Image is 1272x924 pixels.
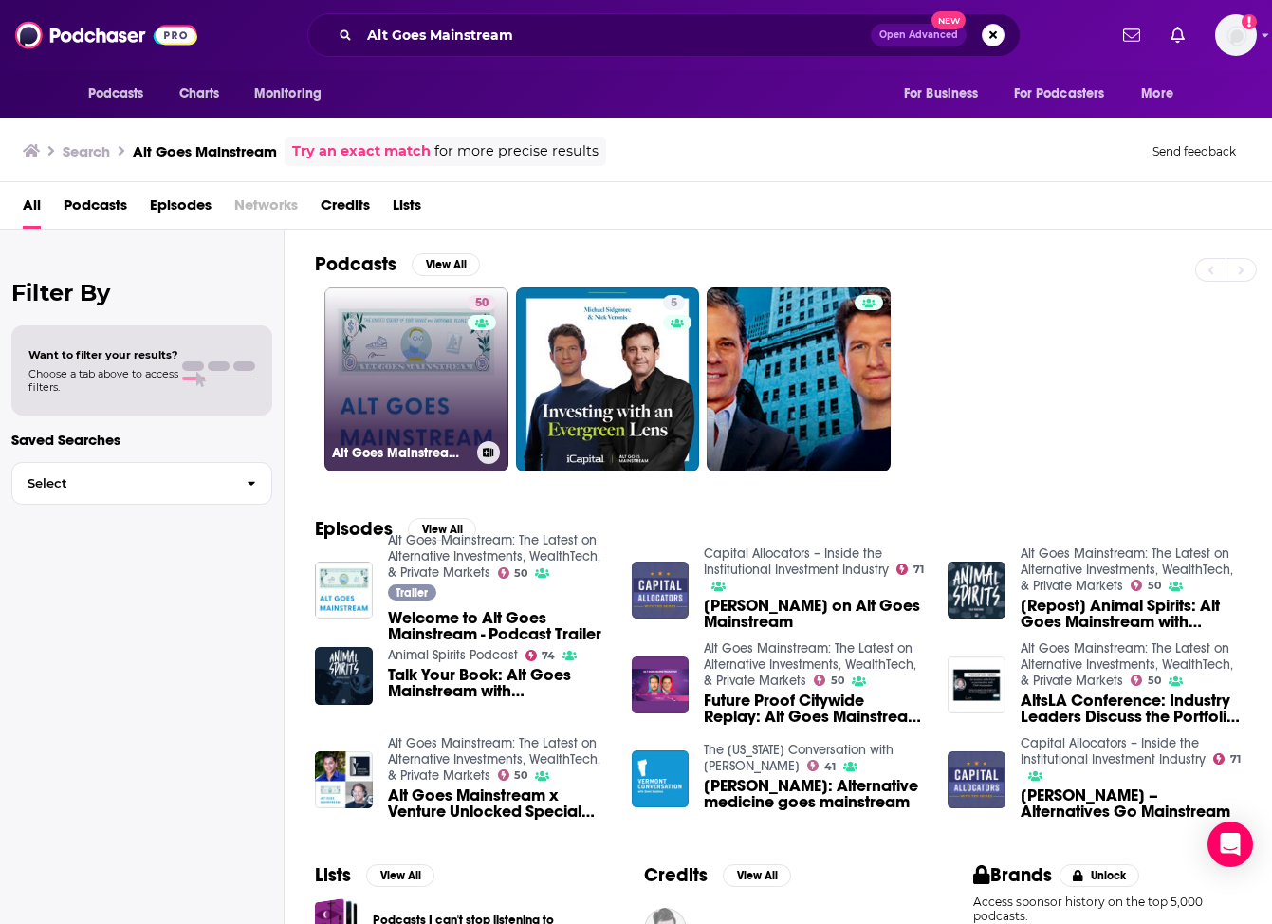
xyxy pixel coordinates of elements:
[704,545,889,578] a: Capital Allocators – Inside the Institutional Investment Industry
[388,787,609,820] a: Alt Goes Mainstream x Venture Unlocked Special Episode: The future of venture capital and private...
[11,462,272,505] button: Select
[671,294,677,313] span: 5
[321,190,370,229] a: Credits
[1021,598,1242,630] a: [Repost] Animal Spirits: Alt Goes Mainstream with Michael Sidgmore
[632,656,690,714] img: Future Proof Citywide Replay: Alt Goes Mainstream Live with Blue Owl's Marc Zahr
[11,279,272,306] h2: Filter By
[1021,598,1242,630] span: [Repost] Animal Spirits: Alt Goes Mainstream with [PERSON_NAME]
[1002,76,1133,112] button: open menu
[75,76,169,112] button: open menu
[896,564,924,575] a: 71
[948,562,1005,619] img: [Repost] Animal Spirits: Alt Goes Mainstream with Michael Sidgmore
[1021,787,1242,820] a: Michael Sidgmore – Alternatives Go Mainstream
[807,760,836,771] a: 41
[704,693,925,725] a: Future Proof Citywide Replay: Alt Goes Mainstream Live with Blue Owl's Marc Zahr
[1148,676,1161,685] span: 50
[723,864,791,887] button: View All
[831,676,844,685] span: 50
[292,140,431,162] a: Try an exact match
[931,11,966,29] span: New
[1115,19,1148,51] a: Show notifications dropdown
[516,287,700,471] a: 5
[644,863,708,887] h2: Credits
[913,565,924,574] span: 71
[1242,14,1257,29] svg: Add a profile image
[63,142,110,160] h3: Search
[1014,81,1105,107] span: For Podcasters
[23,190,41,229] span: All
[388,610,609,642] span: Welcome to Alt Goes Mainstream - Podcast Trailer
[475,294,489,313] span: 50
[1060,864,1140,887] button: Unlock
[315,647,373,705] a: Talk Your Book: Alt Goes Mainstream with Michael Sidgmore
[1021,787,1242,820] span: [PERSON_NAME] – Alternatives Go Mainstream
[1230,755,1241,764] span: 71
[1215,14,1257,56] img: User Profile
[234,190,298,229] span: Networks
[332,445,470,461] h3: Alt Goes Mainstream: The Latest on Alternative Investments, WealthTech, & Private Markets
[542,652,555,660] span: 74
[315,751,373,809] img: Alt Goes Mainstream x Venture Unlocked Special Episode: The future of venture capital and private...
[241,76,346,112] button: open menu
[64,190,127,229] a: Podcasts
[1148,582,1161,590] span: 50
[388,667,609,699] a: Talk Your Book: Alt Goes Mainstream with Michael Sidgmore
[12,477,231,490] span: Select
[948,751,1005,809] img: Michael Sidgmore – Alternatives Go Mainstream
[514,569,527,578] span: 50
[408,518,476,541] button: View All
[904,81,979,107] span: For Business
[1021,735,1206,767] a: Capital Allocators – Inside the Institutional Investment Industry
[254,81,322,107] span: Monitoring
[525,650,556,661] a: 74
[315,517,476,541] a: EpisodesView All
[468,295,496,310] a: 50
[514,771,527,780] span: 50
[1131,580,1161,591] a: 50
[28,348,178,361] span: Want to filter your results?
[315,517,393,541] h2: Episodes
[1207,822,1253,867] div: Open Intercom Messenger
[948,656,1005,714] img: AltsLA Conference: Industry Leaders Discuss the Portfolio of the Future with Alt Goes Mainstream ...
[133,142,277,160] h3: Alt Goes Mainstream
[632,562,690,619] img: Ted on Alt Goes Mainstream
[315,252,396,276] h2: Podcasts
[1163,19,1192,51] a: Show notifications dropdown
[644,863,791,887] a: CreditsView All
[1215,14,1257,56] span: Logged in as gmalloy
[632,750,690,808] img: Dr. Ben Kligler: Alternative medicine goes mainstream
[150,190,212,229] a: Episodes
[663,295,685,310] a: 5
[324,287,508,471] a: 50Alt Goes Mainstream: The Latest on Alternative Investments, WealthTech, & Private Markets
[388,667,609,699] span: Talk Your Book: Alt Goes Mainstream with [PERSON_NAME]
[15,17,197,53] img: Podchaser - Follow, Share and Rate Podcasts
[704,778,925,810] a: Dr. Ben Kligler: Alternative medicine goes mainstream
[1213,753,1241,765] a: 71
[891,76,1003,112] button: open menu
[824,763,836,771] span: 41
[388,647,518,663] a: Animal Spirits Podcast
[1021,640,1233,689] a: Alt Goes Mainstream: The Latest on Alternative Investments, WealthTech, & Private Markets
[1021,545,1233,594] a: Alt Goes Mainstream: The Latest on Alternative Investments, WealthTech, & Private Markets
[88,81,144,107] span: Podcasts
[871,24,967,46] button: Open AdvancedNew
[167,76,231,112] a: Charts
[1128,76,1197,112] button: open menu
[11,431,272,449] p: Saved Searches
[704,693,925,725] span: Future Proof Citywide Replay: Alt Goes Mainstream Live with Blue Owl's [PERSON_NAME]
[1021,693,1242,725] a: AltsLA Conference: Industry Leaders Discuss the Portfolio of the Future with Alt Goes Mainstream ...
[1215,14,1257,56] button: Show profile menu
[28,367,178,394] span: Choose a tab above to access filters.
[498,567,528,579] a: 50
[412,253,480,276] button: View All
[814,675,844,686] a: 50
